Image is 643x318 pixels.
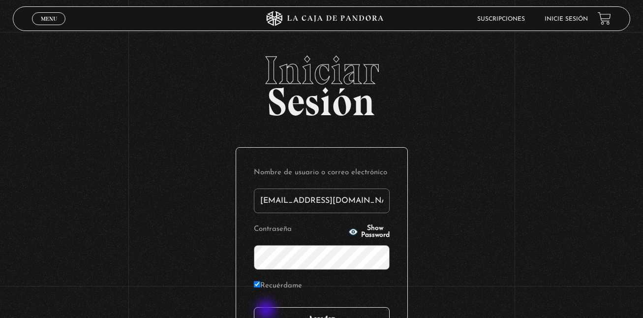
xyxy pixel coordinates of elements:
[37,24,61,31] span: Cerrar
[254,165,390,181] label: Nombre de usuario o correo electrónico
[13,51,630,90] span: Iniciar
[13,51,630,114] h2: Sesión
[254,222,345,237] label: Contraseña
[254,279,302,294] label: Recuérdame
[477,16,525,22] a: Suscripciones
[598,12,611,25] a: View your shopping cart
[545,16,588,22] a: Inicie sesión
[254,281,260,287] input: Recuérdame
[361,225,390,239] span: Show Password
[41,16,57,22] span: Menu
[348,225,390,239] button: Show Password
